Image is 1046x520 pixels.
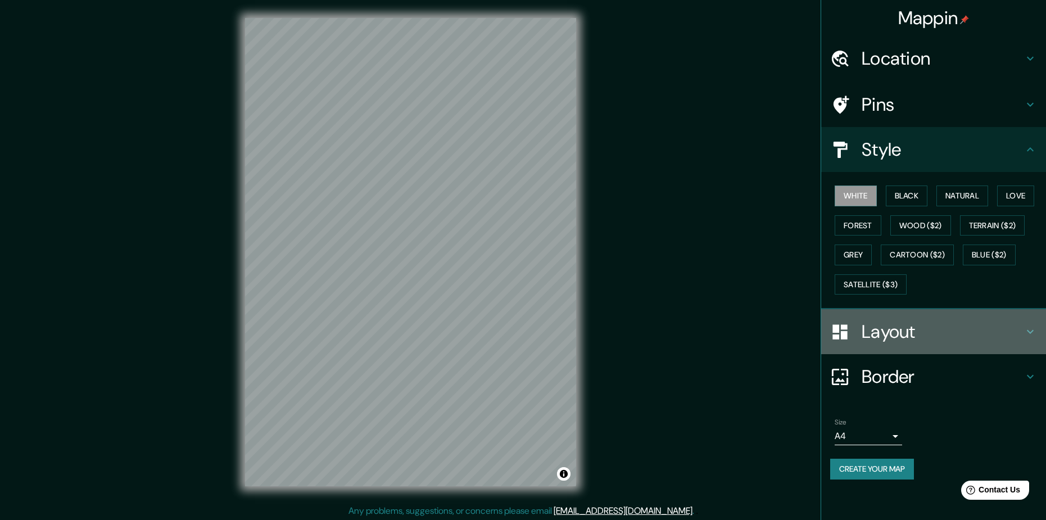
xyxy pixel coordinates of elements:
[830,459,914,480] button: Create your map
[886,186,928,206] button: Black
[835,418,846,427] label: Size
[862,47,1024,70] h4: Location
[862,138,1024,161] h4: Style
[821,36,1046,81] div: Location
[348,504,694,518] p: Any problems, suggestions, or concerns please email .
[960,215,1025,236] button: Terrain ($2)
[554,505,692,517] a: [EMAIL_ADDRESS][DOMAIN_NAME]
[835,245,872,265] button: Grey
[835,427,902,445] div: A4
[862,93,1024,116] h4: Pins
[245,18,576,486] canvas: Map
[890,215,951,236] button: Wood ($2)
[694,504,696,518] div: .
[862,365,1024,388] h4: Border
[557,467,570,481] button: Toggle attribution
[946,476,1034,508] iframe: Help widget launcher
[862,320,1024,343] h4: Layout
[821,354,1046,399] div: Border
[835,186,877,206] button: White
[835,274,907,295] button: Satellite ($3)
[963,245,1016,265] button: Blue ($2)
[835,215,881,236] button: Forest
[997,186,1034,206] button: Love
[936,186,988,206] button: Natural
[821,309,1046,354] div: Layout
[898,7,970,29] h4: Mappin
[821,127,1046,172] div: Style
[821,82,1046,127] div: Pins
[881,245,954,265] button: Cartoon ($2)
[696,504,698,518] div: .
[960,15,969,24] img: pin-icon.png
